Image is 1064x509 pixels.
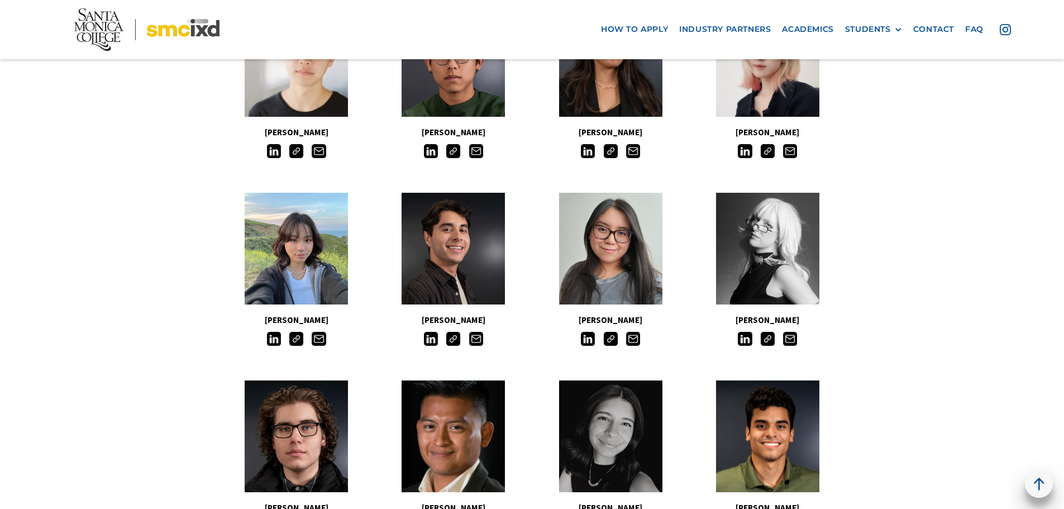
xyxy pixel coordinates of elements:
h5: [PERSON_NAME] [375,125,532,140]
img: LinkedIn icon [424,144,438,158]
h5: [PERSON_NAME] [532,313,689,327]
a: how to apply [595,19,674,40]
img: Email icon [469,332,483,346]
a: back to top [1025,470,1053,498]
img: Email icon [626,332,640,346]
img: Link icon [446,144,460,158]
img: Link icon [761,332,775,346]
img: Santa Monica College - SMC IxD logo [74,8,220,51]
h5: [PERSON_NAME] [218,125,375,140]
h5: [PERSON_NAME] [375,313,532,327]
img: Email icon [783,144,797,158]
h5: [PERSON_NAME] [218,313,375,327]
img: Link icon [446,332,460,346]
div: STUDENTS [845,25,891,34]
img: Link icon [604,144,618,158]
h5: [PERSON_NAME] [689,125,846,140]
img: LinkedIn icon [581,144,595,158]
img: Link icon [604,332,618,346]
img: Email icon [312,144,326,158]
img: LinkedIn icon [424,332,438,346]
img: Link icon [289,332,303,346]
a: Academics [776,19,839,40]
img: Email icon [626,144,640,158]
img: LinkedIn icon [738,332,752,346]
img: Email icon [312,332,326,346]
h5: [PERSON_NAME] [689,313,846,327]
div: STUDENTS [845,25,902,34]
img: Link icon [761,144,775,158]
a: contact [908,19,960,40]
img: LinkedIn icon [738,144,752,158]
img: icon - instagram [1000,24,1011,35]
img: LinkedIn icon [581,332,595,346]
img: Email icon [469,144,483,158]
img: Email icon [783,332,797,346]
img: LinkedIn icon [267,144,281,158]
a: industry partners [674,19,776,40]
a: faq [960,19,989,40]
img: LinkedIn icon [267,332,281,346]
h5: [PERSON_NAME] [532,125,689,140]
img: Link icon [289,144,303,158]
